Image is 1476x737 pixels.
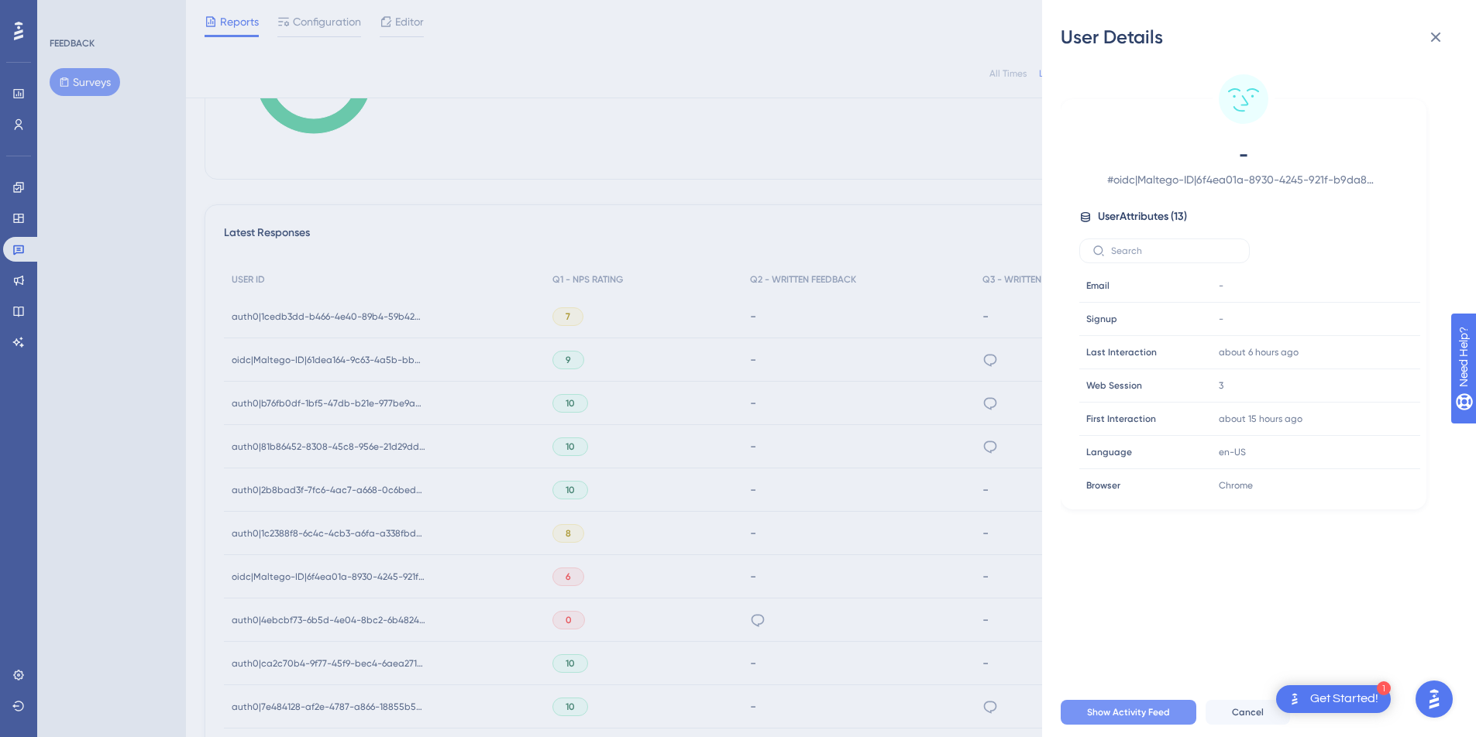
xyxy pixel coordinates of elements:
span: 3 [1219,379,1223,392]
span: User Attributes ( 13 ) [1098,207,1187,226]
span: Show Activity Feed [1087,706,1170,718]
span: Chrome [1219,479,1253,492]
span: Web Session [1086,379,1142,392]
div: 1 [1377,681,1391,695]
button: Show Activity Feed [1061,700,1196,725]
iframe: UserGuiding AI Assistant Launcher [1411,676,1457,722]
span: Language [1086,446,1132,458]
span: Cancel [1232,706,1264,718]
span: Browser [1086,479,1120,492]
span: - [1219,279,1223,292]
time: about 6 hours ago [1219,347,1299,358]
span: Email [1086,279,1110,292]
div: Get Started! [1310,691,1378,708]
div: Open Get Started! checklist, remaining modules: 1 [1276,685,1391,713]
span: - [1219,313,1223,325]
span: en-US [1219,446,1246,458]
span: Last Interaction [1086,346,1157,358]
input: Search [1111,245,1237,256]
div: User Details [1061,25,1457,50]
span: - [1107,142,1380,167]
span: # oidc|Maltego-ID|6f4ea01a-8930-4245-921f-b9da80276984 [1107,170,1380,189]
time: about 15 hours ago [1219,413,1302,424]
span: First Interaction [1086,413,1156,425]
img: launcher-image-alternative-text [1285,690,1304,708]
span: Need Help? [36,4,97,22]
button: Cancel [1206,700,1290,725]
span: Signup [1086,313,1117,325]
